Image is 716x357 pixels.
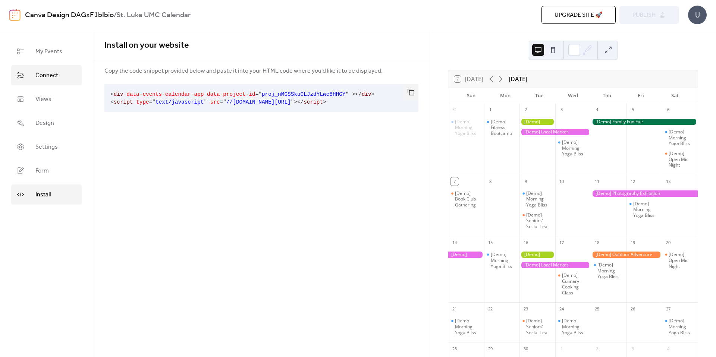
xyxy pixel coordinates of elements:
[11,161,82,181] a: Form
[355,91,361,97] span: </
[323,99,326,105] span: >
[294,99,297,105] span: >
[35,167,49,176] span: Form
[262,91,346,97] span: proj_nMGSSku0LJzdYLwc8HHGY
[11,89,82,109] a: Views
[371,91,375,97] span: >
[220,99,223,105] span: =
[152,99,156,105] span: "
[35,143,58,152] span: Settings
[345,91,349,97] span: "
[362,91,371,97] span: div
[352,91,355,97] span: >
[207,91,255,97] span: data-project-id
[114,91,123,97] span: div
[136,99,149,105] span: type
[156,99,204,105] span: text/javascript
[11,41,82,61] a: My Events
[35,190,51,199] span: Install
[114,99,133,105] span: script
[35,47,62,56] span: My Events
[226,99,291,105] span: //[DOMAIN_NAME][URL]
[11,137,82,157] a: Settings
[35,71,58,80] span: Connect
[149,99,153,105] span: =
[11,184,82,205] a: Install
[35,95,51,104] span: Views
[688,6,707,24] div: U
[104,67,383,76] span: Copy the code snippet provided below and paste it into your HTML code where you'd like it to be d...
[116,8,191,22] b: St. Luke UMC Calendar
[35,119,54,128] span: Design
[104,37,189,54] span: Install on your website
[541,6,616,24] button: Upgrade site 🚀
[11,65,82,85] a: Connect
[555,11,603,20] span: Upgrade site 🚀
[297,99,304,105] span: </
[126,91,204,97] span: data-events-calendar-app
[223,99,226,105] span: "
[110,99,114,105] span: <
[210,99,220,105] span: src
[304,99,323,105] span: script
[25,8,114,22] a: Canva Design DAGxF1bIbio
[255,91,259,97] span: =
[204,99,207,105] span: "
[258,91,262,97] span: "
[291,99,294,105] span: "
[9,9,21,21] img: logo
[114,8,116,22] b: /
[11,113,82,133] a: Design
[110,91,114,97] span: <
